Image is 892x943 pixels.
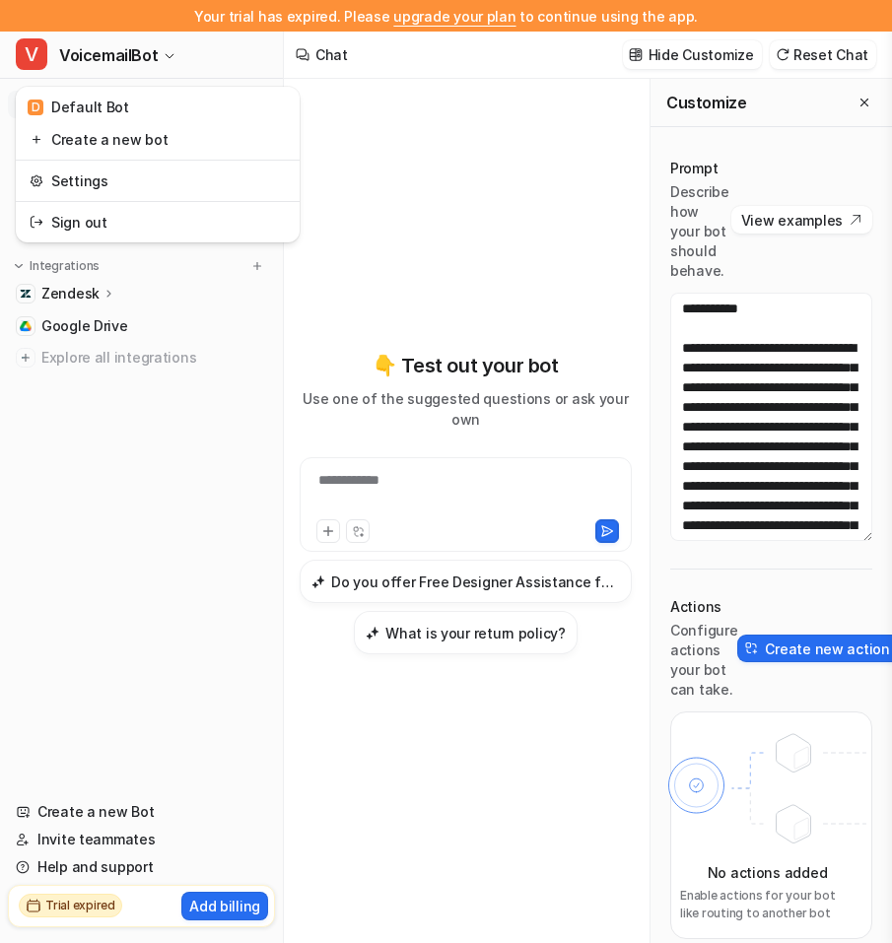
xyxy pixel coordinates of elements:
[22,123,294,156] a: Create a new bot
[22,206,294,238] a: Sign out
[22,165,294,197] a: Settings
[30,212,43,233] img: reset
[28,100,43,115] span: D
[16,87,300,242] div: VVoicemailBot
[16,38,47,70] span: V
[28,97,129,117] div: Default Bot
[30,129,43,150] img: reset
[393,8,515,25] a: upgrade your plan
[30,170,43,191] img: reset
[59,41,158,69] span: VoicemailBot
